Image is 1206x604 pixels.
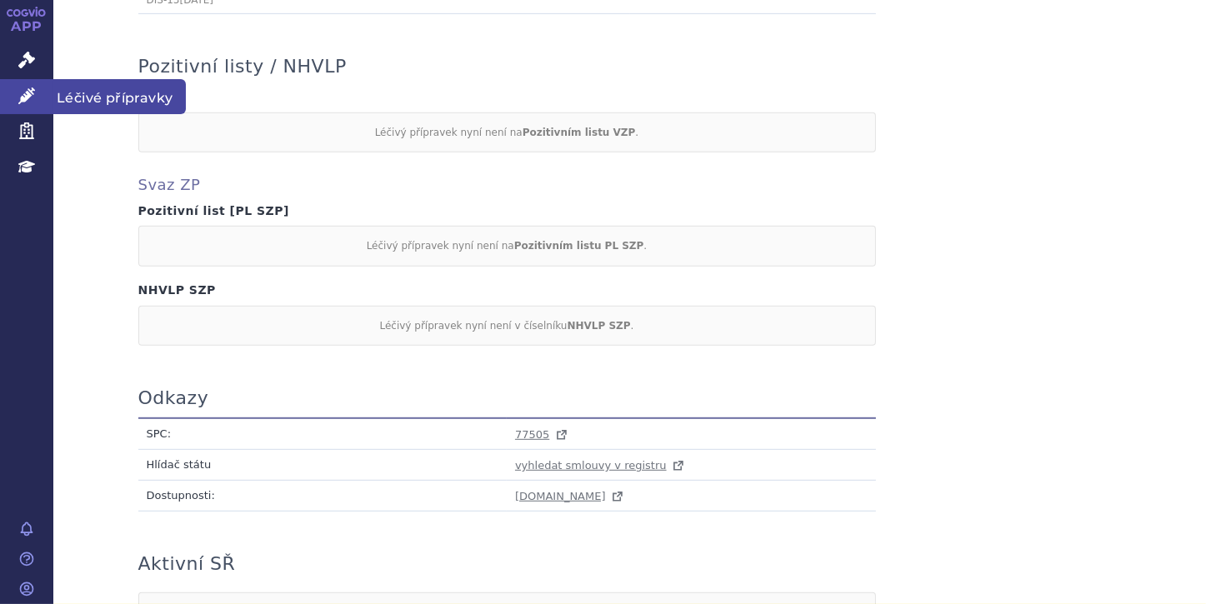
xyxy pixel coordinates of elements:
div: Léčivý přípravek nyní není na . [138,226,876,266]
h4: NHVLP SZP [138,283,1122,297]
span: Léčivé přípravky [53,79,186,114]
div: Léčivý přípravek nyní není v číselníku . [138,306,876,346]
td: Dostupnosti: [138,481,508,512]
strong: Pozitivním listu PL SZP [514,240,644,252]
h3: Pozitivní listy / NHVLP [138,56,347,77]
strong: Pozitivním listu VZP [523,127,636,138]
h3: Odkazy [138,387,209,409]
span: 77505 [515,428,549,441]
a: [DOMAIN_NAME] [515,490,626,502]
div: Léčivý přípravek nyní není na . [138,112,876,152]
td: Hlídač státu [138,450,508,481]
h4: Pozitivní list [PL SZP] [138,204,1122,218]
span: [DOMAIN_NAME] [515,490,606,502]
h4: VZP [138,86,1122,104]
strong: NHVLP SZP [568,320,631,332]
a: vyhledat smlouvy v registru [515,459,687,472]
td: SPC: [138,418,508,450]
a: 77505 [515,428,570,441]
h4: Svaz ZP [138,176,1122,194]
span: vyhledat smlouvy v registru [515,459,667,472]
h3: Aktivní SŘ [138,553,236,575]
